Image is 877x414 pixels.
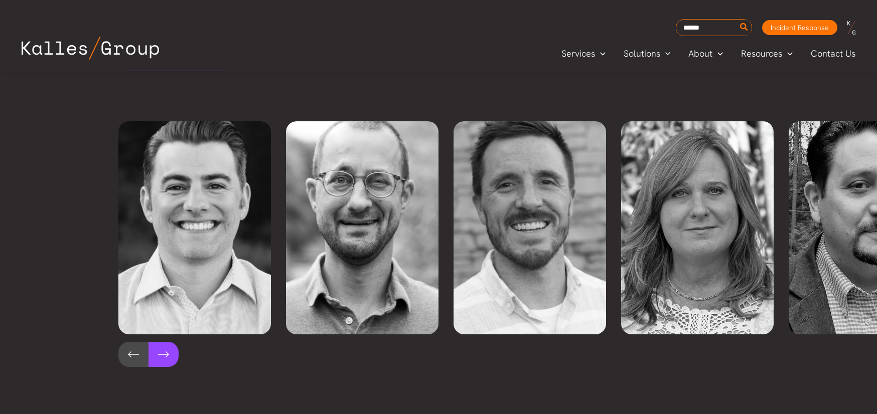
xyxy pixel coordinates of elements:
[782,46,793,61] span: Menu Toggle
[738,20,751,36] button: Search
[595,46,606,61] span: Menu Toggle
[732,46,802,61] a: ResourcesMenu Toggle
[688,46,712,61] span: About
[811,46,855,61] span: Contact Us
[712,46,723,61] span: Menu Toggle
[660,46,671,61] span: Menu Toggle
[679,46,732,61] a: AboutMenu Toggle
[552,46,615,61] a: ServicesMenu Toggle
[561,46,595,61] span: Services
[22,37,159,60] img: Kalles Group
[624,46,660,61] span: Solutions
[741,46,782,61] span: Resources
[802,46,865,61] a: Contact Us
[762,20,837,35] a: Incident Response
[552,45,865,62] nav: Primary Site Navigation
[615,46,680,61] a: SolutionsMenu Toggle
